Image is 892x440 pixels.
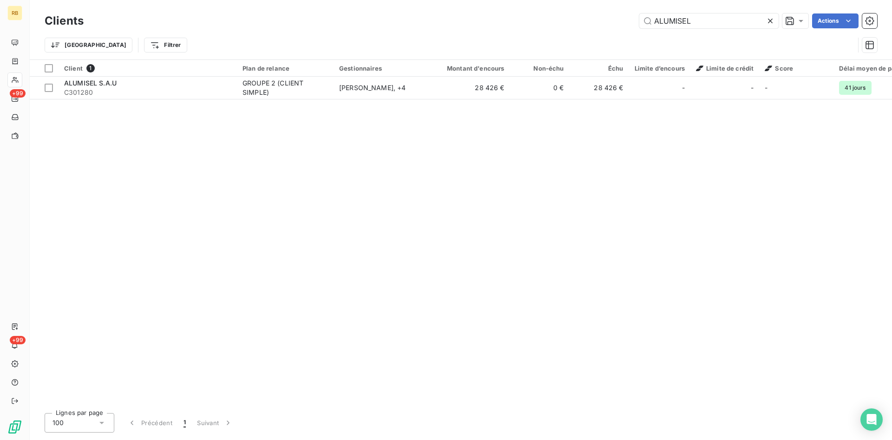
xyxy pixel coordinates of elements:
span: 100 [52,418,64,427]
div: RB [7,6,22,20]
input: Rechercher [639,13,779,28]
td: 0 € [510,77,570,99]
span: C301280 [64,88,231,97]
button: Actions [812,13,859,28]
span: - [682,83,685,92]
div: Gestionnaires [339,65,425,72]
span: ALUMISEL S.A.U [64,79,117,87]
button: Précédent [122,413,178,433]
button: Filtrer [144,38,187,53]
div: Non-échu [516,65,564,72]
span: - [765,84,767,92]
span: 41 jours [839,81,871,95]
span: +99 [10,336,26,344]
span: - [751,83,754,92]
div: Limite d’encours [635,65,685,72]
h3: Clients [45,13,84,29]
div: Montant d'encours [436,65,505,72]
div: Échu [575,65,623,72]
span: +99 [10,89,26,98]
span: Client [64,65,83,72]
div: [PERSON_NAME] , + 4 [339,83,425,92]
button: [GEOGRAPHIC_DATA] [45,38,132,53]
button: 1 [178,413,191,433]
div: Plan de relance [243,65,328,72]
span: Limite de crédit [696,65,754,72]
span: 1 [184,418,186,427]
span: Score [765,65,793,72]
td: 28 426 € [570,77,629,99]
div: GROUPE 2 (CLIENT SIMPLE) [243,79,328,97]
div: Open Intercom Messenger [860,408,883,431]
span: 1 [86,64,95,72]
button: Suivant [191,413,238,433]
img: Logo LeanPay [7,420,22,434]
td: 28 426 € [430,77,510,99]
